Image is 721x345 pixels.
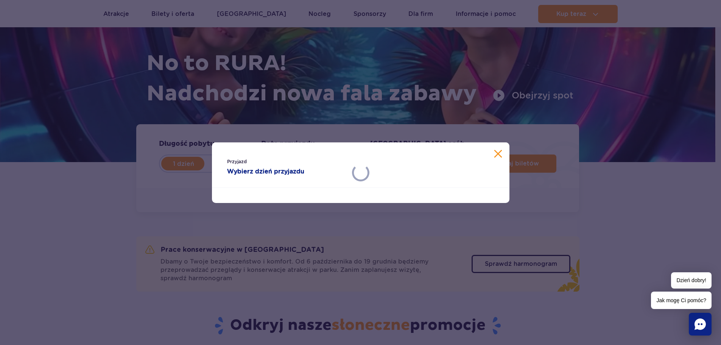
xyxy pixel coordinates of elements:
span: Jak mogę Ci pomóc? [651,292,712,309]
button: Zamknij kalendarz [494,150,502,158]
span: Dzień dobry! [671,272,712,289]
strong: Wybierz dzień przyjazdu [227,167,346,176]
div: Chat [689,313,712,336]
span: Przyjazd [227,158,346,165]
